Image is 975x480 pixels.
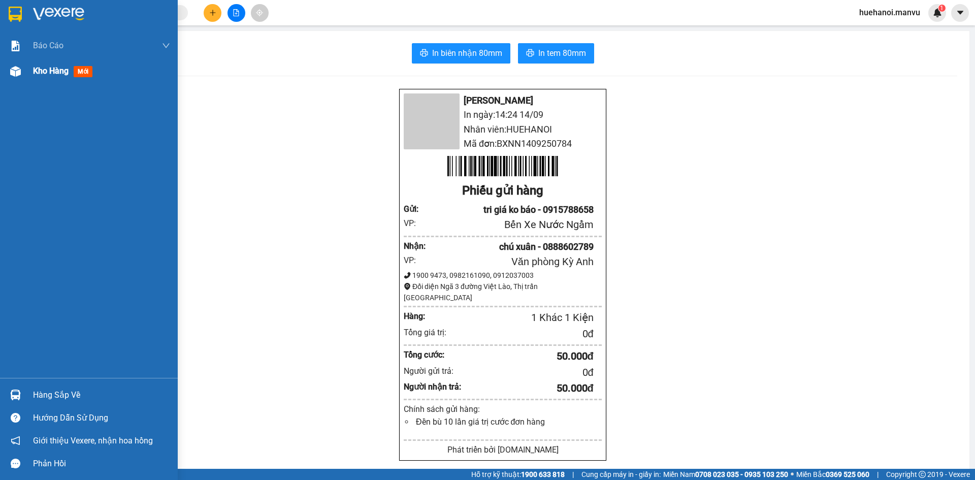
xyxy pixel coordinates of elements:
span: 1 [940,5,944,12]
div: Gửi : [404,203,429,215]
div: Nhận : [404,240,429,252]
strong: 1900 633 818 [521,470,565,478]
span: copyright [919,471,926,478]
img: logo-vxr [9,7,22,22]
div: Người gửi trả: [404,365,462,377]
span: | [877,469,879,480]
span: In tem 80mm [538,47,586,59]
span: In biên nhận 80mm [432,47,502,59]
div: 50.000 đ [462,380,594,396]
div: Phản hồi [33,456,170,471]
span: Hỗ trợ kỹ thuật: [471,469,565,480]
div: 1 Khác 1 Kiện [445,310,594,326]
div: VP: [404,254,429,267]
div: Hàng sắp về [33,388,170,403]
span: ⚪️ [791,472,794,476]
li: Nhân viên: HUEHANOI [404,122,602,137]
button: plus [204,4,221,22]
div: Nhận: Văn phòng Kỳ Anh [89,59,165,81]
button: printerIn biên nhận 80mm [412,43,510,63]
img: warehouse-icon [10,66,21,77]
div: Chính sách gửi hàng: [404,403,602,415]
span: down [162,42,170,50]
button: caret-down [951,4,969,22]
div: chú xuân - 0888602789 [429,240,594,254]
div: Tổng giá trị: [404,326,462,339]
div: Bến Xe Nước Ngầm [429,217,594,233]
span: mới [74,66,92,77]
div: 1900 9473, 0982161090, 0912037003 [404,270,602,281]
span: Giới thiệu Vexere, nhận hoa hồng [33,434,153,447]
img: solution-icon [10,41,21,51]
div: 50.000 đ [462,348,594,364]
li: [PERSON_NAME] [404,93,602,108]
div: Văn phòng Kỳ Anh [429,254,594,270]
div: Phiếu gửi hàng [404,181,602,201]
span: caret-down [956,8,965,17]
div: Người nhận trả: [404,380,462,393]
span: | [572,469,574,480]
img: warehouse-icon [10,390,21,400]
div: Đối diện Ngã 3 đường Việt Lào, Thị trấn [GEOGRAPHIC_DATA] [404,281,602,303]
button: printerIn tem 80mm [518,43,594,63]
div: Hướng dẫn sử dụng [33,410,170,426]
span: Báo cáo [33,39,63,52]
span: environment [404,283,411,290]
div: tri giá ko báo - 0915788658 [429,203,594,217]
div: Tổng cước: [404,348,462,361]
span: printer [420,49,428,58]
span: huehanoi.manvu [851,6,928,19]
div: 0 đ [462,326,594,342]
div: Hàng: [404,310,445,323]
span: plus [209,9,216,16]
div: VP: [404,217,429,230]
strong: 0708 023 035 - 0935 103 250 [695,470,788,478]
strong: 0369 525 060 [826,470,869,478]
text: BXNN1409250784 [46,43,127,54]
img: icon-new-feature [933,8,942,17]
span: Kho hàng [33,66,69,76]
li: Mã đơn: BXNN1409250784 [404,137,602,151]
span: printer [526,49,534,58]
span: Miền Bắc [796,469,869,480]
li: In ngày: 14:24 14/09 [404,108,602,122]
div: Phát triển bởi [DOMAIN_NAME] [404,443,602,456]
span: Cung cấp máy in - giấy in: [581,469,661,480]
span: notification [11,436,20,445]
sup: 1 [938,5,946,12]
span: question-circle [11,413,20,423]
li: Đền bù 10 lần giá trị cước đơn hàng [414,415,602,428]
div: Gửi: Bến Xe Nước Ngầm [8,59,84,81]
span: file-add [233,9,240,16]
button: file-add [227,4,245,22]
span: phone [404,272,411,279]
span: aim [256,9,263,16]
div: 0 đ [462,365,594,380]
span: message [11,459,20,468]
span: Miền Nam [663,469,788,480]
button: aim [251,4,269,22]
